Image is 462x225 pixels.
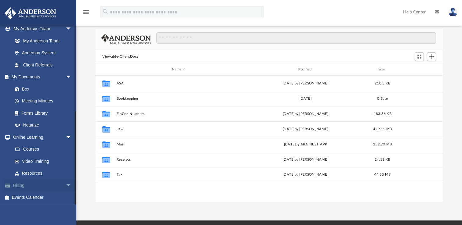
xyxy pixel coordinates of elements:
a: Resources [9,167,78,180]
button: ASA [117,81,241,85]
a: Video Training [9,155,75,167]
span: 252.79 MB [373,143,392,146]
input: Search files and folders [156,32,436,44]
a: My Documentsarrow_drop_down [4,71,78,83]
div: [DATE] by [PERSON_NAME] [243,157,368,162]
button: Mail [117,142,241,146]
button: Add [427,52,436,61]
span: arrow_drop_down [66,179,78,192]
div: id [98,67,114,72]
a: My Anderson Teamarrow_drop_down [4,23,78,35]
a: Online Learningarrow_drop_down [4,131,78,143]
a: menu [82,12,90,16]
div: id [397,67,440,72]
a: Client Referrals [9,59,78,71]
i: menu [82,9,90,16]
span: arrow_drop_down [66,23,78,35]
button: FinCen Numbers [117,112,241,116]
button: Tax [117,173,241,177]
button: Bookkeeping [117,97,241,101]
div: grid [96,76,443,202]
div: Name [116,67,241,72]
button: Law [117,127,241,131]
span: 44.55 MB [374,173,391,176]
img: User Pic [448,8,457,16]
img: Anderson Advisors Platinum Portal [3,7,58,19]
a: My Anderson Team [9,35,75,47]
div: [DATE] [243,96,368,102]
span: arrow_drop_down [66,131,78,144]
button: Switch to Grid View [415,52,424,61]
div: [DATE] by [PERSON_NAME] [243,111,368,117]
a: Forms Library [9,107,75,119]
a: Meeting Minutes [9,95,78,107]
button: Receipts [117,158,241,162]
span: 483.36 KB [373,112,391,116]
div: Size [370,67,395,72]
a: Anderson System [9,47,78,59]
span: 24.13 KB [375,158,390,161]
a: Box [9,83,75,95]
span: arrow_drop_down [66,71,78,84]
span: 210.5 KB [375,82,390,85]
div: [DATE] by [PERSON_NAME] [243,81,368,86]
div: [DATE] by ABA_NEST_APP [243,142,368,147]
a: Notarize [9,119,78,131]
div: Modified [243,67,368,72]
div: [DATE] by [PERSON_NAME] [243,127,368,132]
a: Events Calendar [4,191,81,204]
div: [DATE] by [PERSON_NAME] [243,172,368,177]
button: Viewable-ClientDocs [102,54,138,59]
a: Courses [9,143,78,155]
i: search [102,8,109,15]
span: 0 Byte [377,97,388,100]
a: Billingarrow_drop_down [4,179,81,191]
span: 429.11 MB [373,127,392,131]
